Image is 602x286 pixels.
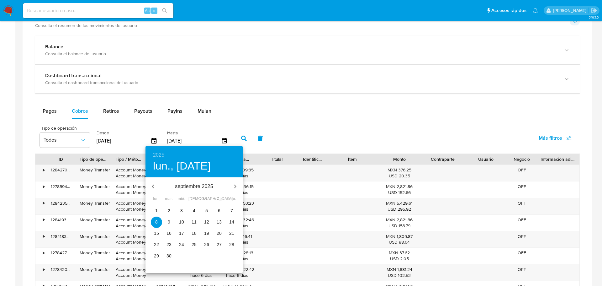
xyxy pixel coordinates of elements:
p: 1 [155,208,158,214]
p: 21 [229,230,234,236]
span: lun. [151,196,162,202]
button: 26 [201,239,212,251]
button: 21 [226,228,237,239]
button: 2025 [153,151,164,159]
p: 16 [166,230,172,236]
p: 13 [217,219,222,225]
p: 17 [179,230,184,236]
p: 10 [179,219,184,225]
p: 4 [193,208,195,214]
button: 8 [151,217,162,228]
p: 8 [155,219,158,225]
p: 2 [168,208,170,214]
button: 7 [226,205,237,217]
button: 14 [226,217,237,228]
p: 14 [229,219,234,225]
p: 6 [218,208,220,214]
p: 12 [204,219,209,225]
p: 5 [205,208,208,214]
button: 4 [188,205,200,217]
span: sáb. [214,196,225,202]
button: 20 [214,228,225,239]
button: 3 [176,205,187,217]
p: 25 [192,241,197,248]
button: 1 [151,205,162,217]
button: 28 [226,239,237,251]
p: 19 [204,230,209,236]
button: 5 [201,205,212,217]
button: 19 [201,228,212,239]
p: 30 [166,253,172,259]
p: 27 [217,241,222,248]
button: 27 [214,239,225,251]
p: 26 [204,241,209,248]
button: 10 [176,217,187,228]
span: mié. [176,196,187,202]
span: vie. [201,196,212,202]
button: 30 [163,251,175,262]
p: 9 [168,219,170,225]
button: 23 [163,239,175,251]
p: 7 [230,208,233,214]
button: 22 [151,239,162,251]
button: lun., [DATE] [153,159,211,173]
span: mar. [163,196,175,202]
button: 25 [188,239,200,251]
p: 29 [154,253,159,259]
p: 23 [166,241,172,248]
p: 15 [154,230,159,236]
p: 20 [217,230,222,236]
button: 9 [163,217,175,228]
button: 2 [163,205,175,217]
button: 11 [188,217,200,228]
p: 22 [154,241,159,248]
button: 18 [188,228,200,239]
span: dom. [226,196,237,202]
button: 29 [151,251,162,262]
button: 16 [163,228,175,239]
p: septiembre 2025 [161,183,228,190]
button: 24 [176,239,187,251]
button: 6 [214,205,225,217]
p: 28 [229,241,234,248]
p: 3 [180,208,183,214]
p: 18 [192,230,197,236]
p: 11 [192,219,197,225]
p: 24 [179,241,184,248]
button: 13 [214,217,225,228]
button: 17 [176,228,187,239]
span: [DEMOGRAPHIC_DATA]. [188,196,200,202]
button: 12 [201,217,212,228]
button: 15 [151,228,162,239]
